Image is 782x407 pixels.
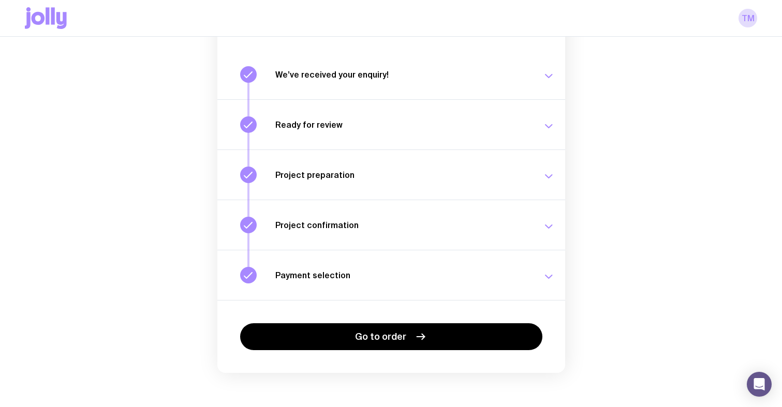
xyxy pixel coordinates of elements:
[275,69,530,80] h3: We’ve received your enquiry!
[217,99,565,149] button: Ready for review
[739,9,757,27] a: TM
[275,170,530,180] h3: Project preparation
[217,250,565,300] button: Payment selection
[275,220,530,230] h3: Project confirmation
[217,50,565,99] button: We’ve received your enquiry!
[240,323,542,350] a: Go to order
[275,119,530,130] h3: Ready for review
[355,330,406,343] span: Go to order
[217,149,565,200] button: Project preparation
[275,270,530,280] h3: Payment selection
[217,200,565,250] button: Project confirmation
[747,372,772,397] div: Open Intercom Messenger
